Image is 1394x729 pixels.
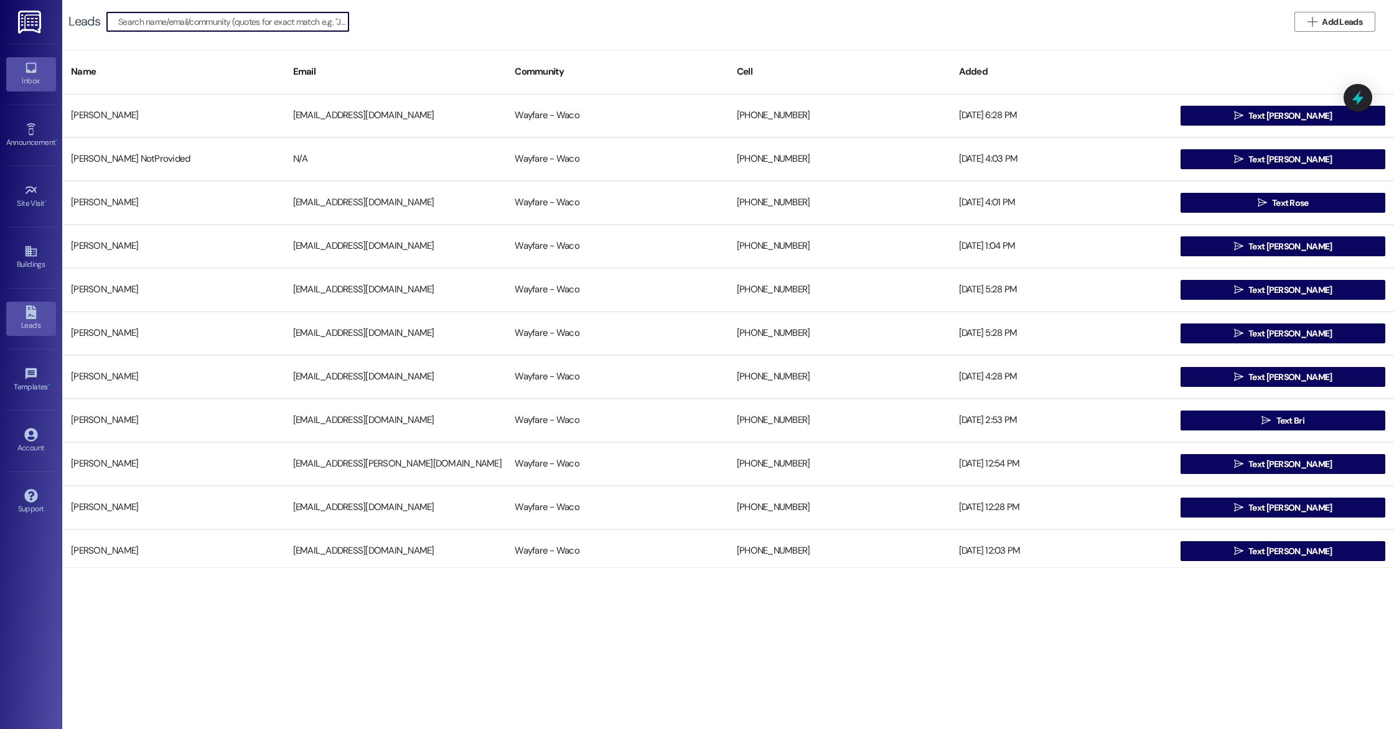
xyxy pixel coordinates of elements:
[950,364,1172,389] div: [DATE] 4:28 PM
[62,408,284,433] div: [PERSON_NAME]
[1248,371,1332,384] span: Text [PERSON_NAME]
[6,180,56,213] a: Site Visit •
[728,495,950,520] div: [PHONE_NUMBER]
[1307,17,1317,27] i: 
[1181,498,1385,518] button: Text [PERSON_NAME]
[284,147,507,172] div: N/A
[506,57,728,87] div: Community
[506,190,728,215] div: Wayfare - Waco
[950,495,1172,520] div: [DATE] 12:28 PM
[62,147,284,172] div: [PERSON_NAME] NotProvided
[1248,109,1332,123] span: Text [PERSON_NAME]
[728,277,950,302] div: [PHONE_NUMBER]
[55,136,57,145] span: •
[950,103,1172,128] div: [DATE] 6:28 PM
[284,452,507,476] div: [EMAIL_ADDRESS][PERSON_NAME][DOMAIN_NAME]
[1181,323,1385,343] button: Text [PERSON_NAME]
[118,13,348,30] input: Search name/email/community (quotes for exact match e.g. "John Smith")
[950,147,1172,172] div: [DATE] 4:03 PM
[950,408,1172,433] div: [DATE] 2:53 PM
[284,57,507,87] div: Email
[284,234,507,259] div: [EMAIL_ADDRESS][DOMAIN_NAME]
[728,147,950,172] div: [PHONE_NUMBER]
[1322,16,1362,29] span: Add Leads
[1248,153,1332,166] span: Text [PERSON_NAME]
[1248,240,1332,253] span: Text [PERSON_NAME]
[728,234,950,259] div: [PHONE_NUMBER]
[728,321,950,346] div: [PHONE_NUMBER]
[6,485,56,519] a: Support
[506,408,728,433] div: Wayfare - Waco
[1234,503,1243,513] i: 
[284,539,507,564] div: [EMAIL_ADDRESS][DOMAIN_NAME]
[62,539,284,564] div: [PERSON_NAME]
[1181,193,1385,213] button: Text Rose
[1276,414,1304,427] span: Text Bri
[950,234,1172,259] div: [DATE] 1:04 PM
[506,364,728,389] div: Wayfare - Waco
[728,452,950,476] div: [PHONE_NUMBER]
[506,234,728,259] div: Wayfare - Waco
[284,190,507,215] div: [EMAIL_ADDRESS][DOMAIN_NAME]
[1261,416,1271,425] i: 
[284,408,507,433] div: [EMAIL_ADDRESS][DOMAIN_NAME]
[1181,411,1385,430] button: Text Bri
[1234,372,1243,382] i: 
[68,15,100,28] div: Leads
[506,495,728,520] div: Wayfare - Waco
[1258,198,1267,208] i: 
[506,321,728,346] div: Wayfare - Waco
[1248,458,1332,471] span: Text [PERSON_NAME]
[506,277,728,302] div: Wayfare - Waco
[1294,12,1375,32] button: Add Leads
[1248,545,1332,558] span: Text [PERSON_NAME]
[1181,280,1385,300] button: Text [PERSON_NAME]
[506,103,728,128] div: Wayfare - Waco
[1181,541,1385,561] button: Text [PERSON_NAME]
[728,408,950,433] div: [PHONE_NUMBER]
[284,277,507,302] div: [EMAIL_ADDRESS][DOMAIN_NAME]
[1234,546,1243,556] i: 
[1234,285,1243,295] i: 
[284,364,507,389] div: [EMAIL_ADDRESS][DOMAIN_NAME]
[728,364,950,389] div: [PHONE_NUMBER]
[506,147,728,172] div: Wayfare - Waco
[6,363,56,397] a: Templates •
[284,103,507,128] div: [EMAIL_ADDRESS][DOMAIN_NAME]
[62,452,284,476] div: [PERSON_NAME]
[1234,328,1243,338] i: 
[1234,459,1243,469] i: 
[1234,111,1243,121] i: 
[728,103,950,128] div: [PHONE_NUMBER]
[48,381,50,389] span: •
[950,539,1172,564] div: [DATE] 12:03 PM
[62,57,284,87] div: Name
[506,539,728,564] div: Wayfare - Waco
[1234,154,1243,164] i: 
[1248,501,1332,514] span: Text [PERSON_NAME]
[1234,241,1243,251] i: 
[18,11,44,34] img: ResiDesk Logo
[950,57,1172,87] div: Added
[1248,327,1332,340] span: Text [PERSON_NAME]
[62,190,284,215] div: [PERSON_NAME]
[6,241,56,274] a: Buildings
[1181,236,1385,256] button: Text [PERSON_NAME]
[1181,149,1385,169] button: Text [PERSON_NAME]
[506,452,728,476] div: Wayfare - Waco
[45,197,47,206] span: •
[1248,284,1332,297] span: Text [PERSON_NAME]
[950,321,1172,346] div: [DATE] 5:28 PM
[950,190,1172,215] div: [DATE] 4:01 PM
[6,424,56,458] a: Account
[62,321,284,346] div: [PERSON_NAME]
[728,190,950,215] div: [PHONE_NUMBER]
[62,364,284,389] div: [PERSON_NAME]
[62,495,284,520] div: [PERSON_NAME]
[950,452,1172,476] div: [DATE] 12:54 PM
[950,277,1172,302] div: [DATE] 5:28 PM
[1272,197,1309,210] span: Text Rose
[728,539,950,564] div: [PHONE_NUMBER]
[1181,106,1385,126] button: Text [PERSON_NAME]
[284,495,507,520] div: [EMAIL_ADDRESS][DOMAIN_NAME]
